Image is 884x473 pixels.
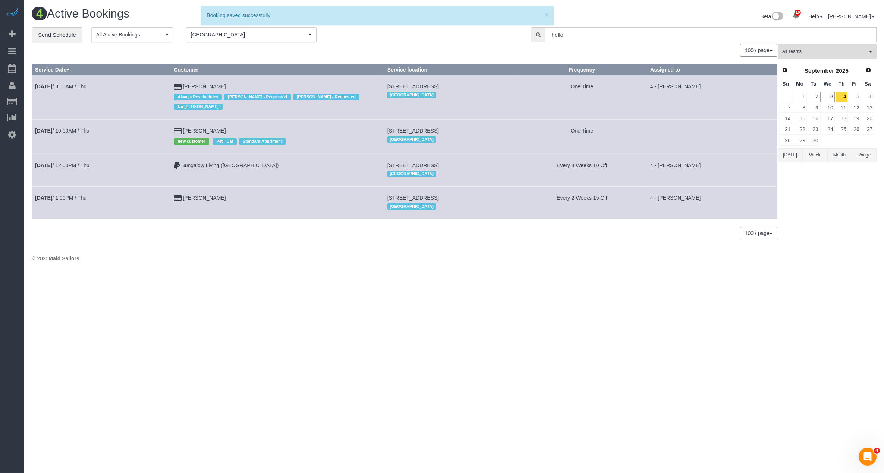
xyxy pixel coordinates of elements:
[35,83,52,89] b: [DATE]
[387,92,436,98] span: [GEOGRAPHIC_DATA]
[387,162,439,168] span: [STREET_ADDRESS]
[849,103,861,113] a: 12
[778,148,802,162] button: [DATE]
[778,44,877,59] button: All Teams
[174,196,182,201] i: Credit Card Payment
[647,75,777,120] td: Assigned to
[174,104,223,110] span: No [PERSON_NAME]
[32,154,171,186] td: Schedule date
[174,94,222,100] span: Always Reschedules
[545,27,877,42] input: Enter the first 3 letters of the name to search
[782,81,789,87] span: Sunday
[836,103,848,113] a: 11
[32,7,47,20] span: 4
[779,114,792,124] a: 14
[171,187,384,219] td: Customer
[839,81,845,87] span: Thursday
[836,67,849,74] span: 2025
[740,44,777,57] nav: Pagination navigation
[213,138,237,144] span: Pet - Cat
[32,64,171,75] th: Service Date
[778,44,877,55] ol: All Teams
[862,125,874,135] a: 27
[35,128,52,134] b: [DATE]
[35,83,86,89] a: [DATE]/ 8:00AM / Thu
[384,154,517,186] td: Service location
[808,13,823,19] a: Help
[771,12,783,22] img: New interface
[32,27,82,43] a: Send Schedule
[862,114,874,124] a: 20
[35,195,52,201] b: [DATE]
[186,27,317,42] ol: Boston
[91,27,173,42] button: All Active Bookings
[852,81,857,87] span: Friday
[35,162,89,168] a: [DATE]/ 12:00PM / Thu
[852,148,877,162] button: Range
[808,114,820,124] a: 16
[387,134,514,144] div: Location
[186,27,317,42] button: [GEOGRAPHIC_DATA]
[865,81,871,87] span: Saturday
[802,148,827,162] button: Week
[174,138,209,144] span: new customer
[35,128,89,134] a: [DATE]/ 10:00AM / Thu
[793,114,806,124] a: 15
[384,120,517,154] td: Service location
[174,85,182,90] i: Credit Card Payment
[808,125,820,135] a: 23
[384,75,517,120] td: Service location
[35,195,86,201] a: [DATE]/ 1:00PM / Thu
[171,75,384,120] td: Customer
[387,169,514,179] div: Location
[761,13,784,19] a: Beta
[387,195,439,201] span: [STREET_ADDRESS]
[171,120,384,154] td: Customer
[387,128,439,134] span: [STREET_ADDRESS]
[808,92,820,102] a: 2
[647,120,777,154] td: Assigned to
[171,154,384,186] td: Customer
[874,448,880,454] span: 4
[4,7,19,18] img: Automaid Logo
[32,75,171,120] td: Schedule date
[779,136,792,146] a: 28
[828,13,875,19] a: [PERSON_NAME]
[171,64,384,75] th: Customer
[384,64,517,75] th: Service location
[224,94,290,100] span: [PERSON_NAME] - Requested
[647,187,777,219] td: Assigned to
[862,92,874,102] a: 6
[387,83,439,89] span: [STREET_ADDRESS]
[849,125,861,135] a: 26
[862,103,874,113] a: 13
[191,31,307,38] span: [GEOGRAPHIC_DATA]
[820,92,834,102] a: 3
[32,187,171,219] td: Schedule date
[820,125,834,135] a: 24
[647,64,777,75] th: Assigned to
[780,65,790,76] a: Prev
[740,227,777,239] button: 100 / page
[387,90,514,100] div: Location
[48,255,79,261] strong: Maid Sailors
[32,120,171,154] td: Schedule date
[740,227,777,239] nav: Pagination navigation
[779,125,792,135] a: 21
[836,125,848,135] a: 25
[32,255,877,262] div: © 2025
[183,128,226,134] a: [PERSON_NAME]
[517,75,647,120] td: Frequency
[387,136,436,142] span: [GEOGRAPHIC_DATA]
[293,94,359,100] span: [PERSON_NAME] - Requested
[811,81,817,87] span: Tuesday
[793,92,806,102] a: 1
[836,114,848,124] a: 18
[387,171,436,177] span: [GEOGRAPHIC_DATA]
[820,103,834,113] a: 10
[836,92,848,102] a: 4
[384,187,517,219] td: Service location
[808,136,820,146] a: 30
[517,64,647,75] th: Frequency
